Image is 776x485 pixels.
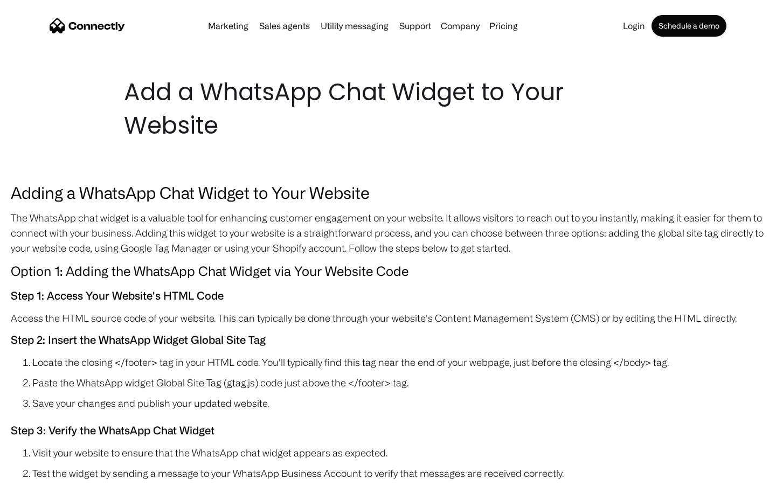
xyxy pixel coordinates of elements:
[32,466,765,481] li: Test the widget by sending a message to your WhatsApp Business Account to verify that messages ar...
[50,18,125,34] a: home
[11,261,765,281] h4: Option 1: Adding the WhatsApp Chat Widget via Your Website Code
[11,466,65,481] aside: Language selected: English
[32,396,765,411] li: Save your changes and publish your updated website.
[11,421,765,440] h5: Step 3: Verify the WhatsApp Chat Widget
[441,18,480,33] div: Company
[32,355,765,370] li: Locate the closing </footer> tag in your HTML code. You'll typically find this tag near the end o...
[485,22,522,30] a: Pricing
[11,310,765,325] p: Access the HTML source code of your website. This can typically be done through your website's Co...
[11,180,765,205] h3: Adding a WhatsApp Chat Widget to Your Website
[204,22,253,30] a: Marketing
[32,445,765,460] li: Visit your website to ensure that the WhatsApp chat widget appears as expected.
[652,15,726,37] a: Schedule a demo
[255,22,314,30] a: Sales agents
[11,287,765,305] h5: Step 1: Access Your Website's HTML Code
[11,331,765,349] h5: Step 2: Insert the WhatsApp Widget Global Site Tag
[22,466,65,481] ul: Language list
[395,22,435,30] a: Support
[619,22,649,30] a: Login
[316,22,393,30] a: Utility messaging
[11,210,765,255] p: The WhatsApp chat widget is a valuable tool for enhancing customer engagement on your website. It...
[32,375,765,390] li: Paste the WhatsApp widget Global Site Tag (gtag.js) code just above the </footer> tag.
[438,18,483,33] div: Company
[124,75,652,142] h1: Add a WhatsApp Chat Widget to Your Website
